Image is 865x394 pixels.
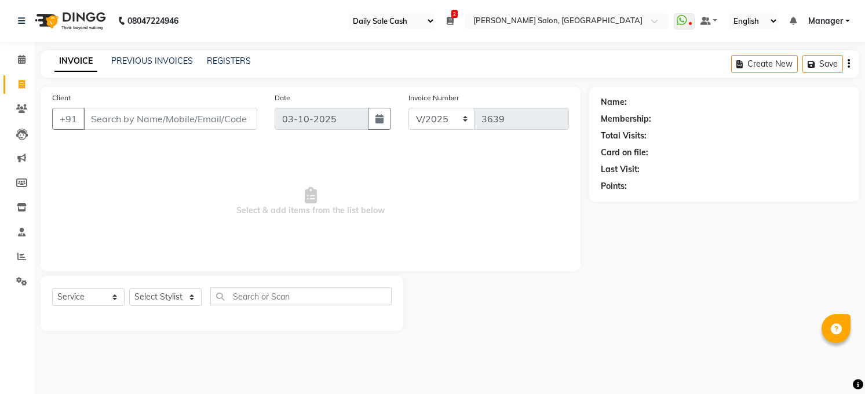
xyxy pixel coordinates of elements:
[731,55,798,73] button: Create New
[30,5,109,37] img: logo
[111,56,193,66] a: PREVIOUS INVOICES
[207,56,251,66] a: REGISTERS
[52,93,71,103] label: Client
[52,144,569,260] span: Select & add items from the list below
[808,15,843,27] span: Manager
[601,163,640,176] div: Last Visit:
[83,108,257,130] input: Search by Name/Mobile/Email/Code
[275,93,290,103] label: Date
[601,180,627,192] div: Points:
[601,96,627,108] div: Name:
[210,287,392,305] input: Search or Scan
[52,108,85,130] button: +91
[601,113,651,125] div: Membership:
[127,5,178,37] b: 08047224946
[408,93,459,103] label: Invoice Number
[54,51,97,72] a: INVOICE
[447,16,454,26] a: 2
[601,130,647,142] div: Total Visits:
[601,147,648,159] div: Card on file:
[802,55,843,73] button: Save
[451,10,458,18] span: 2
